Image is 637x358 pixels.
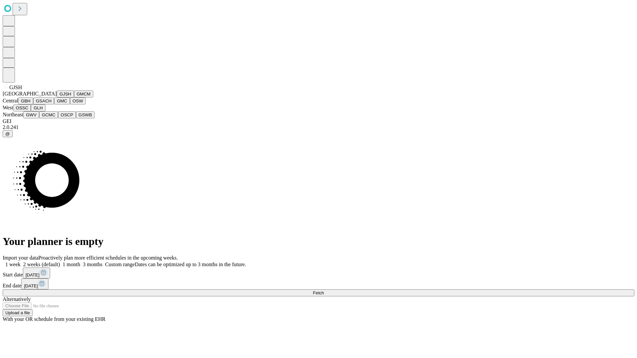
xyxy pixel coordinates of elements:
[24,283,38,288] span: [DATE]
[3,289,634,296] button: Fetch
[313,290,324,295] span: Fetch
[54,97,70,104] button: GMC
[3,268,634,278] div: Start date
[63,262,80,267] span: 1 month
[105,262,135,267] span: Custom range
[3,124,634,130] div: 2.0.241
[21,278,48,289] button: [DATE]
[3,255,38,261] span: Import your data
[57,90,74,97] button: GJSH
[23,111,39,118] button: GWV
[9,85,22,90] span: GJSH
[13,104,31,111] button: OSSC
[23,268,50,278] button: [DATE]
[3,278,634,289] div: End date
[23,262,60,267] span: 2 weeks (default)
[31,104,45,111] button: GLH
[3,316,106,322] span: With your OR schedule from your existing EHR
[83,262,103,267] span: 3 months
[3,235,634,248] h1: Your planner is empty
[18,97,33,104] button: GBH
[58,111,76,118] button: OSCP
[38,255,178,261] span: Proactively plan more efficient schedules in the upcoming weeks.
[74,90,93,97] button: GMCM
[3,118,634,124] div: GEI
[33,97,54,104] button: GSACH
[3,296,31,302] span: Alternatively
[3,112,23,117] span: Northeast
[76,111,95,118] button: GSWB
[26,272,39,277] span: [DATE]
[135,262,246,267] span: Dates can be optimized up to 3 months in the future.
[70,97,86,104] button: OSW
[3,309,33,316] button: Upload a file
[3,98,18,103] span: Central
[39,111,58,118] button: GCMC
[3,105,13,110] span: West
[5,131,10,136] span: @
[5,262,21,267] span: 1 week
[3,91,57,96] span: [GEOGRAPHIC_DATA]
[3,130,13,137] button: @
